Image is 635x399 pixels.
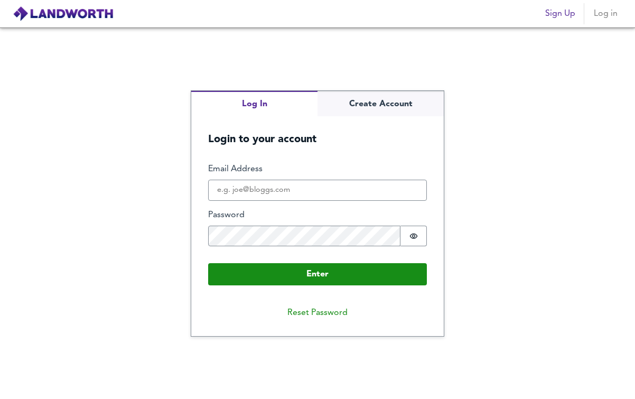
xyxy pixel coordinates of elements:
button: Sign Up [541,3,580,24]
input: e.g. joe@bloggs.com [208,180,427,201]
button: Log In [191,91,317,117]
label: Password [208,209,427,221]
button: Reset Password [279,302,356,323]
h5: Login to your account [191,116,444,146]
button: Create Account [317,91,444,117]
label: Email Address [208,163,427,175]
span: Sign Up [545,6,575,21]
button: Enter [208,263,427,285]
span: Log in [593,6,618,21]
img: logo [13,6,114,22]
button: Show password [400,226,427,247]
button: Log in [589,3,622,24]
